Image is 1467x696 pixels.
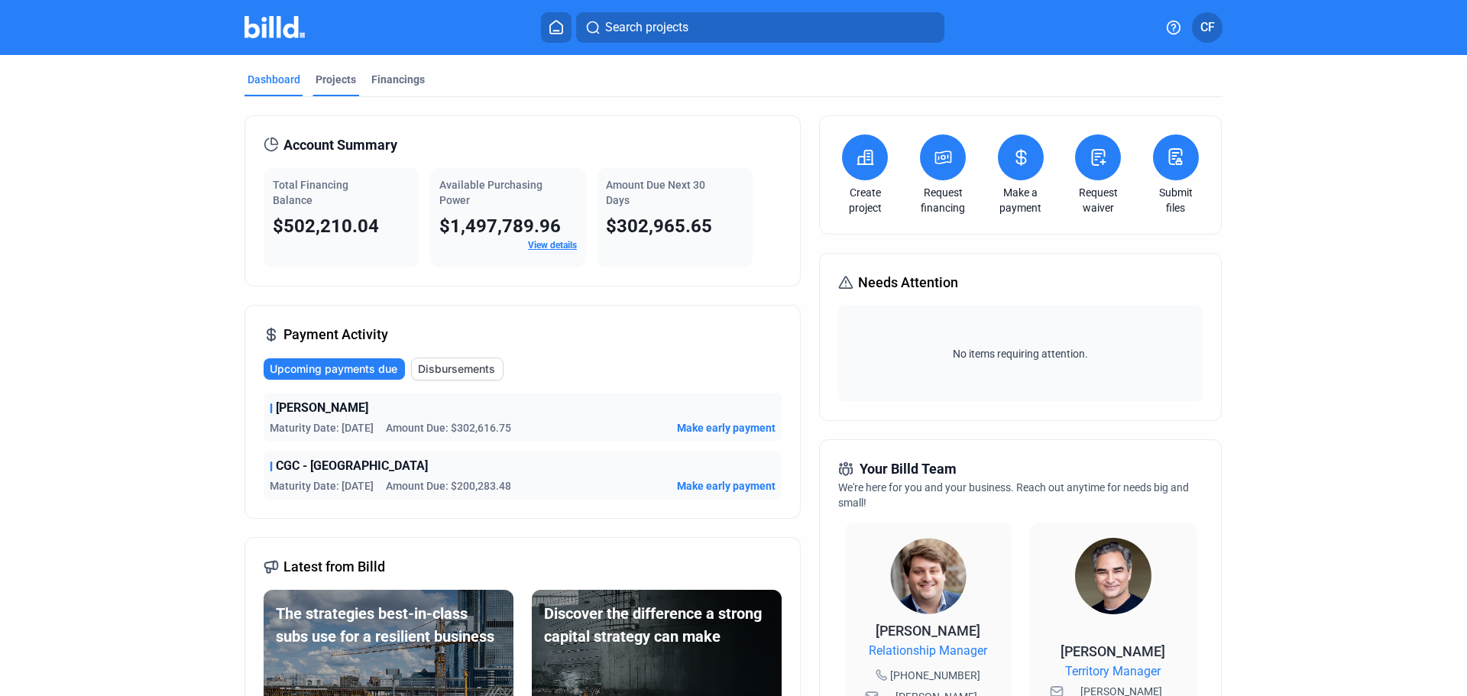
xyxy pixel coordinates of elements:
div: Projects [316,72,356,87]
span: $302,965.65 [606,215,712,237]
span: [PERSON_NAME] [1061,643,1165,659]
span: [PERSON_NAME] [876,623,980,639]
button: Make early payment [677,420,776,435]
a: Request financing [916,185,970,215]
span: Your Billd Team [860,458,957,480]
span: Search projects [605,18,688,37]
span: [PERSON_NAME] [276,399,368,417]
div: Financings [371,72,425,87]
span: We're here for you and your business. Reach out anytime for needs big and small! [838,481,1189,509]
span: $1,497,789.96 [439,215,561,237]
a: Submit files [1149,185,1203,215]
span: Upcoming payments due [270,361,397,377]
span: Needs Attention [858,272,958,293]
span: Territory Manager [1065,662,1161,681]
div: Dashboard [248,72,300,87]
div: Discover the difference a strong capital strategy can make [544,602,769,648]
span: Maturity Date: [DATE] [270,420,374,435]
span: $502,210.04 [273,215,379,237]
span: Amount Due: $302,616.75 [386,420,511,435]
button: Search projects [576,12,944,43]
a: Request waiver [1071,185,1125,215]
button: Make early payment [677,478,776,494]
span: CGC - [GEOGRAPHIC_DATA] [276,457,428,475]
span: CF [1200,18,1215,37]
span: Account Summary [283,134,397,156]
img: Relationship Manager [890,538,967,614]
span: No items requiring attention. [844,346,1196,361]
span: Maturity Date: [DATE] [270,478,374,494]
a: Make a payment [994,185,1048,215]
a: View details [528,240,577,251]
img: Billd Company Logo [244,16,305,38]
button: CF [1192,12,1222,43]
span: Latest from Billd [283,556,385,578]
button: Upcoming payments due [264,358,405,380]
span: Total Financing Balance [273,179,348,206]
span: Amount Due: $200,283.48 [386,478,511,494]
span: Amount Due Next 30 Days [606,179,705,206]
div: The strategies best-in-class subs use for a resilient business [276,602,501,648]
span: Disbursements [418,361,495,377]
img: Territory Manager [1075,538,1151,614]
button: Disbursements [411,358,504,380]
span: Payment Activity [283,324,388,345]
span: Relationship Manager [869,642,987,660]
a: Create project [838,185,892,215]
span: Available Purchasing Power [439,179,542,206]
span: [PHONE_NUMBER] [890,668,980,683]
